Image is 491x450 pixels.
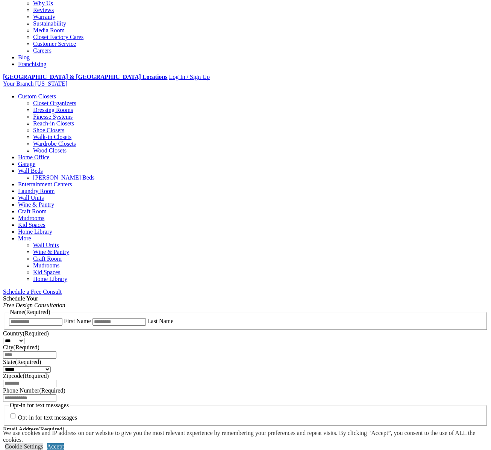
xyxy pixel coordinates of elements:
span: [US_STATE] [35,80,67,87]
a: Warranty [33,14,55,20]
a: Mudrooms [33,262,59,269]
span: (Required) [14,344,39,350]
label: State [3,359,41,365]
a: Laundry Room [18,188,55,194]
a: Entertainment Centers [18,181,72,187]
span: (Required) [38,426,64,432]
span: (Required) [23,330,48,337]
label: Last Name [147,318,174,324]
div: We use cookies and IP address on our website to give you the most relevant experience by remember... [3,430,491,443]
label: Email Address [3,426,64,432]
a: Custom Closets [18,93,56,100]
a: Log In / Sign Up [169,74,209,80]
a: Home Library [33,276,67,282]
span: Your Branch [3,80,33,87]
a: Careers [33,47,52,54]
span: (Required) [39,387,65,394]
a: Wine & Pantry [33,249,69,255]
a: Customer Service [33,41,76,47]
a: Franchising [18,61,47,67]
a: Garage [18,161,35,167]
span: (Required) [23,373,48,379]
a: Kid Spaces [33,269,60,275]
a: Wine & Pantry [18,201,54,208]
span: Schedule Your [3,295,65,308]
a: Home Library [18,228,52,235]
a: Reach-in Closets [33,120,74,127]
label: City [3,344,39,350]
a: Cookie Settings [5,443,43,450]
a: Kid Spaces [18,222,45,228]
em: Free Design Consultation [3,302,65,308]
a: Wardrobe Closets [33,140,76,147]
a: Wood Closets [33,147,67,154]
a: [PERSON_NAME] Beds [33,174,94,181]
a: Wall Units [18,195,44,201]
label: Opt-in for text messages [18,415,77,421]
a: Closet Organizers [33,100,76,106]
legend: Name [9,309,51,316]
a: Walk-in Closets [33,134,71,140]
a: Wall Units [33,242,59,248]
a: Dressing Rooms [33,107,73,113]
a: Blog [18,54,30,60]
legend: Opt-in for text messages [9,402,70,409]
a: Wall Beds [18,168,43,174]
a: Mudrooms [18,215,44,221]
a: More menu text will display only on big screen [18,235,31,242]
a: [GEOGRAPHIC_DATA] & [GEOGRAPHIC_DATA] Locations [3,74,167,80]
a: Media Room [33,27,65,33]
a: Accept [47,443,64,450]
label: Phone Number [3,387,65,394]
a: Reviews [33,7,54,13]
a: Your Branch [US_STATE] [3,80,67,87]
a: Closet Factory Cares [33,34,83,40]
span: (Required) [24,309,50,315]
a: Home Office [18,154,50,160]
label: First Name [64,318,91,324]
label: Country [3,330,49,337]
a: Craft Room [18,208,47,214]
a: Sustainability [33,20,66,27]
a: Finesse Systems [33,113,73,120]
a: Schedule a Free Consult (opens a dropdown menu) [3,288,62,295]
a: Shoe Closets [33,127,64,133]
a: Craft Room [33,255,62,262]
span: (Required) [15,359,41,365]
label: Zipcode [3,373,49,379]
